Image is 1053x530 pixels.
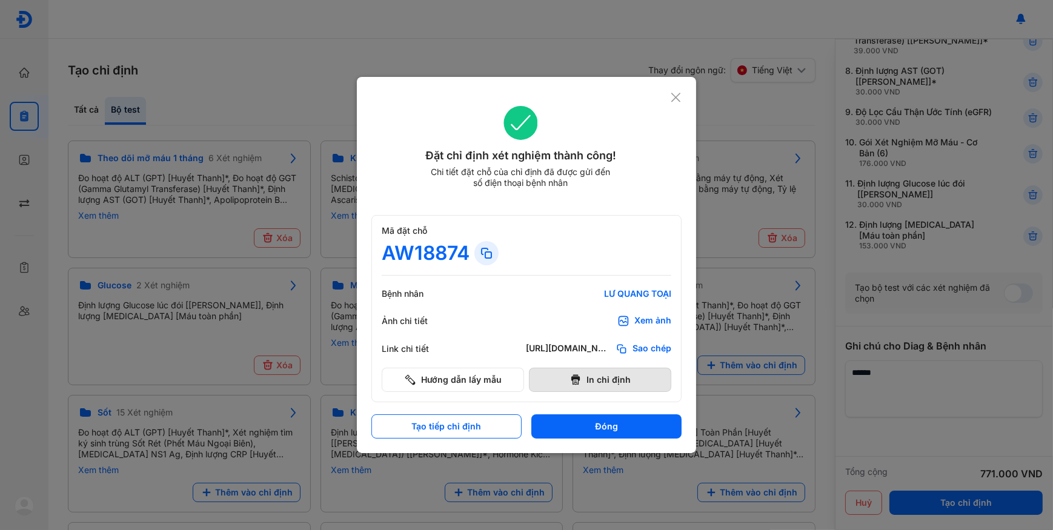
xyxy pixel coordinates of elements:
div: LƯ QUANG TOẠI [526,288,671,299]
button: Tạo tiếp chỉ định [371,414,522,439]
div: Ảnh chi tiết [382,316,454,326]
div: Đặt chỉ định xét nghiệm thành công! [371,147,670,164]
div: Bệnh nhân [382,288,454,299]
button: Hướng dẫn lấy mẫu [382,368,524,392]
span: Sao chép [633,343,671,355]
button: Đóng [531,414,682,439]
div: Link chi tiết [382,343,454,354]
div: Chi tiết đặt chỗ của chỉ định đã được gửi đến số điện thoại bệnh nhân [425,167,616,188]
div: Xem ảnh [634,315,671,327]
button: In chỉ định [529,368,671,392]
div: [URL][DOMAIN_NAME] [526,343,611,355]
div: AW18874 [382,241,470,265]
div: Mã đặt chỗ [382,225,671,236]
